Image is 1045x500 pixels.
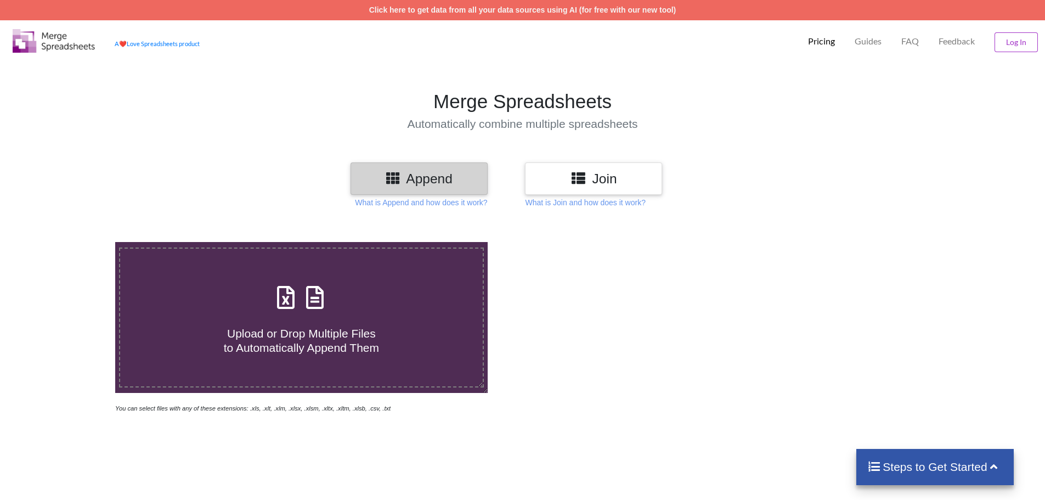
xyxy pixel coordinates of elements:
[119,40,127,47] span: heart
[995,32,1038,52] button: Log In
[525,197,645,208] p: What is Join and how does it work?
[359,171,479,187] h3: Append
[533,171,654,187] h3: Join
[355,197,487,208] p: What is Append and how does it work?
[115,40,200,47] a: AheartLove Spreadsheets product
[115,405,391,412] i: You can select files with any of these extensions: .xls, .xlt, .xlm, .xlsx, .xlsm, .xltx, .xltm, ...
[855,36,882,47] p: Guides
[939,37,975,46] span: Feedback
[901,36,919,47] p: FAQ
[867,460,1003,474] h4: Steps to Get Started
[224,327,379,353] span: Upload or Drop Multiple Files to Automatically Append Them
[808,36,835,47] p: Pricing
[13,29,95,53] img: Logo.png
[369,5,676,14] a: Click here to get data from all your data sources using AI (for free with our new tool)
